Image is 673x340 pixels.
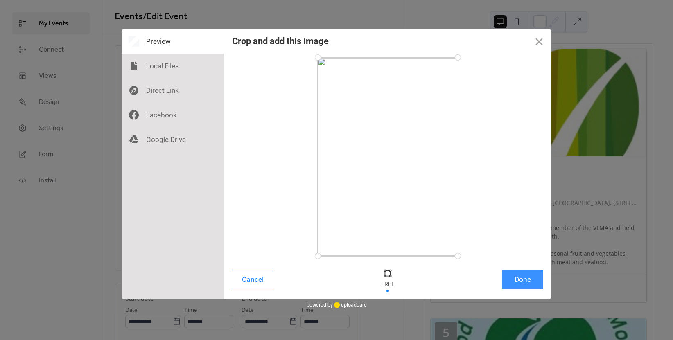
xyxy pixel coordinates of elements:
div: Crop and add this image [232,36,329,46]
button: Cancel [232,270,273,289]
div: Local Files [122,54,224,78]
a: uploadcare [333,302,367,308]
div: Facebook [122,103,224,127]
button: Done [502,270,543,289]
div: Preview [122,29,224,54]
div: Direct Link [122,78,224,103]
div: Google Drive [122,127,224,152]
button: Close [527,29,551,54]
div: powered by [307,299,367,311]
